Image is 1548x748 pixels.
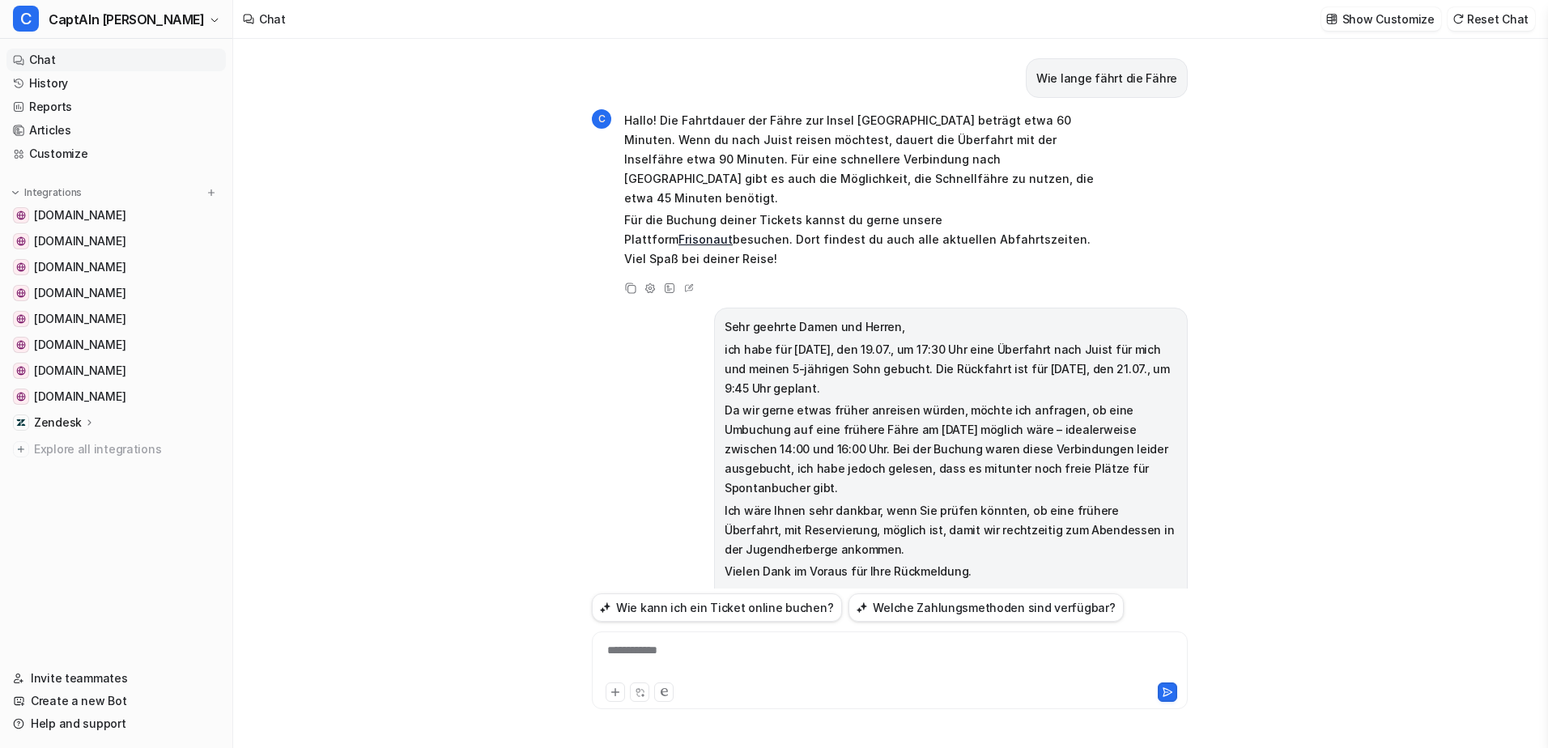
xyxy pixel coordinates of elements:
[6,119,226,142] a: Articles
[34,207,125,223] span: [DOMAIN_NAME]
[725,317,1177,337] p: Sehr geehrte Damen und Herren,
[1036,69,1177,88] p: Wie lange fährt die Fähre
[624,111,1098,208] p: Hallo! Die Fahrtdauer der Fähre zur Insel [GEOGRAPHIC_DATA] beträgt etwa 60 Minuten. Wenn du nach...
[16,236,26,246] img: www.inselflieger.de
[49,8,205,31] span: CaptAIn [PERSON_NAME]
[6,308,226,330] a: www.inselexpress.de[DOMAIN_NAME]
[34,259,125,275] span: [DOMAIN_NAME]
[1448,7,1535,31] button: Reset Chat
[34,233,125,249] span: [DOMAIN_NAME]
[34,414,82,431] p: Zendesk
[6,49,226,71] a: Chat
[725,340,1177,398] p: ich habe für [DATE], den 19.07., um 17:30 Uhr eine Überfahrt nach Juist für mich und meinen 5-jäh...
[6,690,226,712] a: Create a new Bot
[16,366,26,376] img: www.nordsee-bike.de
[678,232,733,246] a: Frisonaut
[624,210,1098,269] p: Für die Buchung deiner Tickets kannst du gerne unsere Plattform besuchen. Dort findest du auch al...
[592,593,842,622] button: Wie kann ich ein Ticket online buchen?
[6,282,226,304] a: www.inseltouristik.de[DOMAIN_NAME]
[725,584,1177,604] p: Mit freundlichen Grüßen
[34,389,125,405] span: [DOMAIN_NAME]
[16,314,26,324] img: www.inselexpress.de
[6,334,226,356] a: www.inselparker.de[DOMAIN_NAME]
[6,142,226,165] a: Customize
[1321,7,1441,31] button: Show Customize
[6,359,226,382] a: www.nordsee-bike.de[DOMAIN_NAME]
[34,311,125,327] span: [DOMAIN_NAME]
[1326,13,1337,25] img: customize
[1342,11,1435,28] p: Show Customize
[725,501,1177,559] p: Ich wäre Ihnen sehr dankbar, wenn Sie prüfen könnten, ob eine frühere Überfahrt, mit Reservierung...
[6,712,226,735] a: Help and support
[259,11,286,28] div: Chat
[16,262,26,272] img: www.inselfaehre.de
[6,185,87,201] button: Integrations
[6,72,226,95] a: History
[16,210,26,220] img: www.frisonaut.de
[848,593,1124,622] button: Welche Zahlungsmethoden sind verfügbar?
[16,392,26,402] img: www.inselbus-norderney.de
[6,256,226,278] a: www.inselfaehre.de[DOMAIN_NAME]
[6,667,226,690] a: Invite teammates
[725,562,1177,581] p: Vielen Dank im Voraus für Ihre Rückmeldung.
[592,109,611,129] span: C
[34,436,219,462] span: Explore all integrations
[34,285,125,301] span: [DOMAIN_NAME]
[16,340,26,350] img: www.inselparker.de
[6,438,226,461] a: Explore all integrations
[6,230,226,253] a: www.inselflieger.de[DOMAIN_NAME]
[34,337,125,353] span: [DOMAIN_NAME]
[6,385,226,408] a: www.inselbus-norderney.de[DOMAIN_NAME]
[206,187,217,198] img: menu_add.svg
[725,401,1177,498] p: Da wir gerne etwas früher anreisen würden, möchte ich anfragen, ob eine Umbuchung auf eine früher...
[13,6,39,32] span: C
[6,96,226,118] a: Reports
[16,418,26,427] img: Zendesk
[34,363,125,379] span: [DOMAIN_NAME]
[16,288,26,298] img: www.inseltouristik.de
[6,204,226,227] a: www.frisonaut.de[DOMAIN_NAME]
[1452,13,1464,25] img: reset
[24,186,82,199] p: Integrations
[13,441,29,457] img: explore all integrations
[10,187,21,198] img: expand menu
